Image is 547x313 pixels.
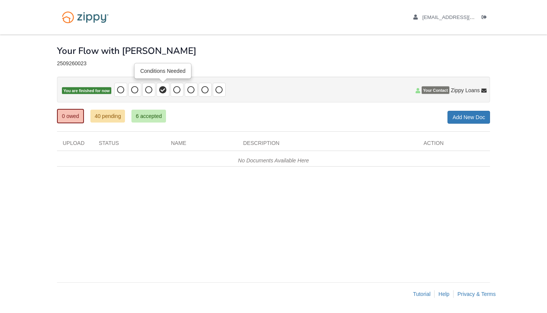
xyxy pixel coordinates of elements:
[422,14,509,20] span: haileyekhon@gmail.com
[90,110,125,123] a: 40 pending
[438,291,449,297] a: Help
[413,291,430,297] a: Tutorial
[447,111,490,124] a: Add New Doc
[135,64,191,78] div: Conditions Needed
[418,139,490,151] div: Action
[422,87,449,94] span: Your Contact
[238,157,309,164] em: No Documents Available Here
[165,139,237,151] div: Name
[413,14,509,22] a: edit profile
[482,14,490,22] a: Log out
[57,60,490,67] div: 2509260023
[57,139,93,151] div: Upload
[93,139,165,151] div: Status
[457,291,496,297] a: Privacy & Terms
[62,87,111,94] span: You are finished for now
[57,109,84,123] a: 0 owed
[57,8,114,27] img: Logo
[131,110,166,123] a: 6 accepted
[57,46,196,56] h1: Your Flow with [PERSON_NAME]
[237,139,418,151] div: Description
[451,87,480,94] span: Zippy Loans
